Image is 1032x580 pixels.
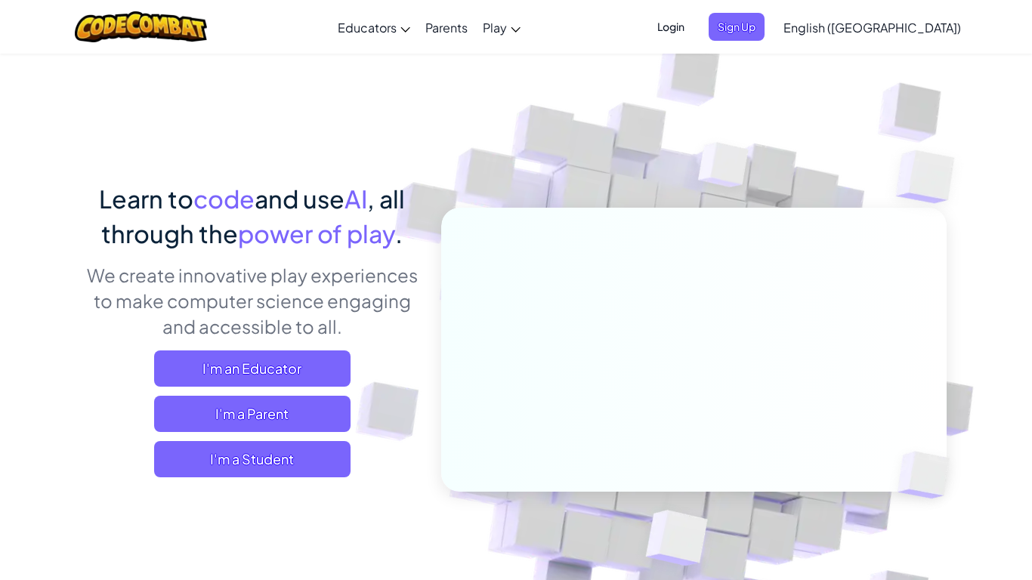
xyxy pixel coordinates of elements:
img: Overlap cubes [866,113,996,241]
a: I'm a Parent [154,396,351,432]
a: Play [475,7,528,48]
button: Sign Up [709,13,765,41]
span: Educators [338,20,397,35]
span: code [193,184,255,214]
span: English ([GEOGRAPHIC_DATA]) [783,20,961,35]
a: Parents [418,7,475,48]
span: Play [483,20,507,35]
button: I'm a Student [154,441,351,477]
img: CodeCombat logo [75,11,207,42]
span: . [395,218,403,248]
span: power of play [238,218,395,248]
img: Overlap cubes [670,113,779,225]
a: English ([GEOGRAPHIC_DATA]) [776,7,969,48]
img: Overlap cubes [873,420,986,530]
a: Educators [330,7,418,48]
button: Login [648,13,694,41]
p: We create innovative play experiences to make computer science engaging and accessible to all. [85,262,419,339]
span: and use [255,184,345,214]
span: AI [345,184,367,214]
a: I'm an Educator [154,350,351,387]
span: Learn to [99,184,193,214]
